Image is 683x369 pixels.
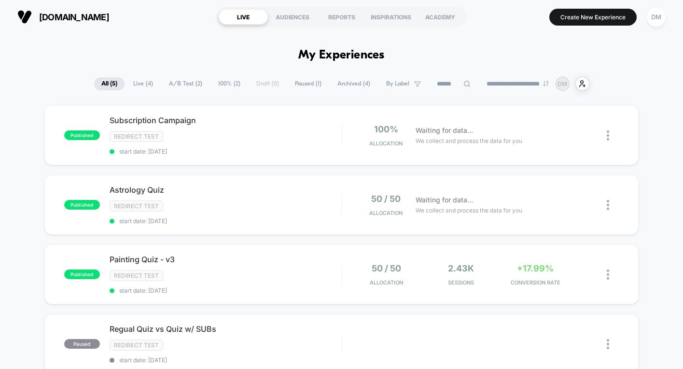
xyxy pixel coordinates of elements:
[39,12,109,22] span: [DOMAIN_NAME]
[366,9,416,25] div: INSPIRATIONS
[64,270,100,279] span: published
[110,217,341,225] span: start date: [DATE]
[416,9,465,25] div: ACADEMY
[298,48,385,62] h1: My Experiences
[330,77,377,90] span: Archived ( 4 )
[110,324,341,334] span: Regual Quiz vs Quiz w/ SUBs
[543,81,549,86] img: end
[369,140,403,147] span: Allocation
[647,8,666,27] div: DM
[607,339,609,349] img: close
[607,270,609,280] img: close
[94,77,125,90] span: All ( 5 )
[644,7,669,27] button: DM
[374,124,398,134] span: 100%
[386,80,409,87] span: By Label
[14,9,112,25] button: [DOMAIN_NAME]
[64,339,100,349] span: paused
[448,263,474,273] span: 2.43k
[110,185,341,195] span: Astrology Quiz
[211,77,248,90] span: 100% ( 2 )
[416,125,473,136] span: Waiting for data...
[607,200,609,210] img: close
[110,200,163,212] span: Redirect Test
[219,9,268,25] div: LIVE
[288,77,329,90] span: Paused ( 1 )
[317,9,366,25] div: REPORTS
[110,148,341,155] span: start date: [DATE]
[416,206,522,215] span: We collect and process the data for you
[110,270,163,281] span: Redirect Test
[64,130,100,140] span: published
[369,210,403,216] span: Allocation
[370,279,403,286] span: Allocation
[268,9,317,25] div: AUDIENCES
[110,356,341,364] span: start date: [DATE]
[17,10,32,24] img: Visually logo
[110,340,163,351] span: Redirect Test
[372,263,401,273] span: 50 / 50
[110,115,341,125] span: Subscription Campaign
[371,194,401,204] span: 50 / 50
[549,9,637,26] button: Create New Experience
[110,131,163,142] span: Redirect Test
[64,200,100,210] span: published
[110,255,341,264] span: Painting Quiz - v3
[126,77,160,90] span: Live ( 4 )
[426,279,496,286] span: Sessions
[162,77,209,90] span: A/B Test ( 2 )
[416,195,473,205] span: Waiting for data...
[607,130,609,141] img: close
[110,287,341,294] span: start date: [DATE]
[501,279,570,286] span: CONVERSION RATE
[558,80,567,87] p: DM
[517,263,554,273] span: +17.99%
[416,136,522,145] span: We collect and process the data for you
